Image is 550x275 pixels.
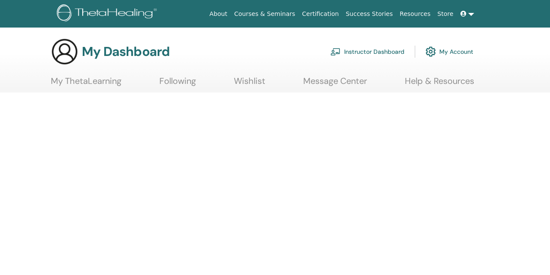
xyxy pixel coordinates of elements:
[342,6,396,22] a: Success Stories
[159,76,196,93] a: Following
[231,6,299,22] a: Courses & Seminars
[57,4,160,24] img: logo.png
[51,76,121,93] a: My ThetaLearning
[330,42,404,61] a: Instructor Dashboard
[206,6,230,22] a: About
[303,76,367,93] a: Message Center
[330,48,341,56] img: chalkboard-teacher.svg
[396,6,434,22] a: Resources
[298,6,342,22] a: Certification
[51,38,78,65] img: generic-user-icon.jpg
[426,42,473,61] a: My Account
[82,44,170,59] h3: My Dashboard
[405,76,474,93] a: Help & Resources
[426,44,436,59] img: cog.svg
[434,6,457,22] a: Store
[234,76,265,93] a: Wishlist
